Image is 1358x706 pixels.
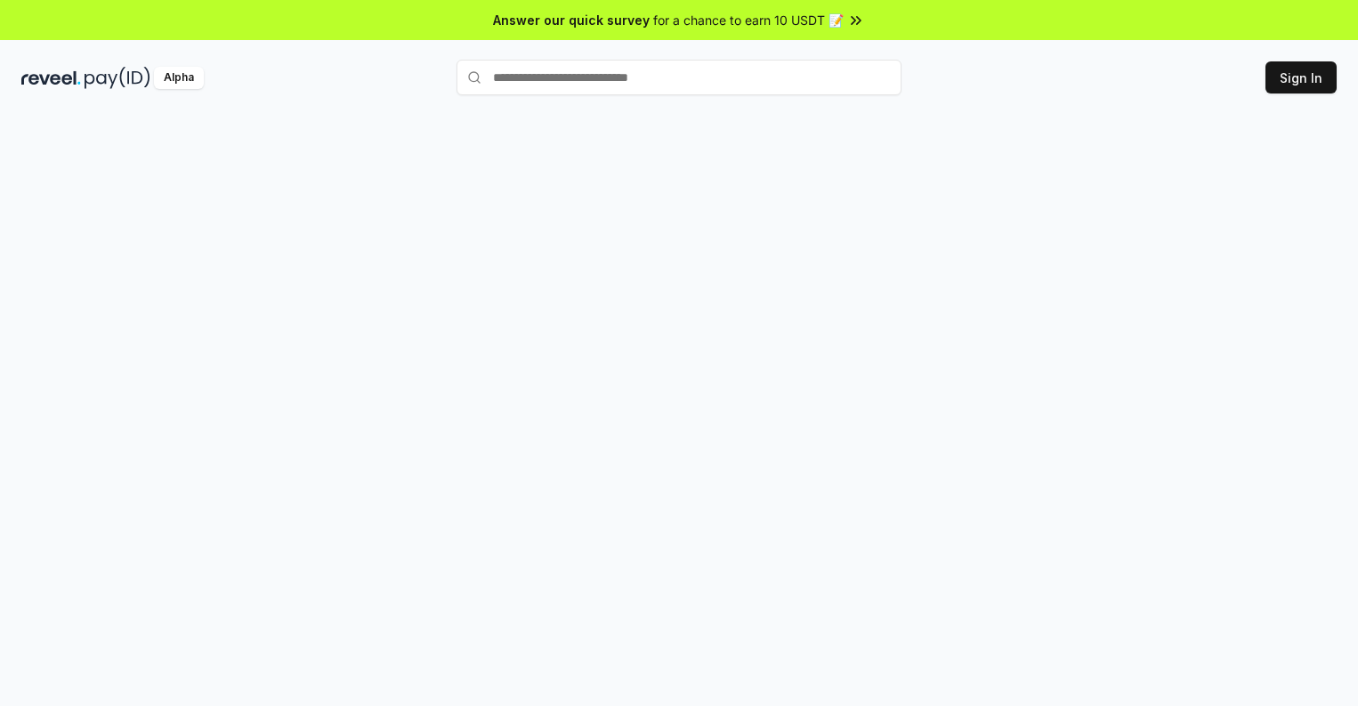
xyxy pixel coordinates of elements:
[85,67,150,89] img: pay_id
[493,11,650,29] span: Answer our quick survey
[1265,61,1337,93] button: Sign In
[154,67,204,89] div: Alpha
[21,67,81,89] img: reveel_dark
[653,11,844,29] span: for a chance to earn 10 USDT 📝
